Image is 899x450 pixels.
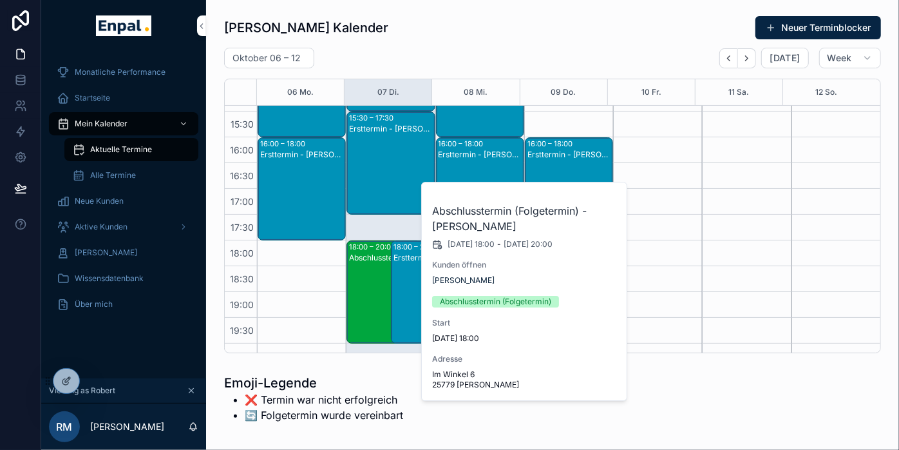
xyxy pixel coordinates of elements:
[347,241,421,343] div: 18:00 – 20:00Abschlusstermin (Folgetermin) - [PERSON_NAME]
[551,79,576,105] button: 09 Do.
[75,299,113,309] span: Über mich
[432,260,618,270] span: Kunden öffnen
[432,333,618,344] span: [DATE] 18:00
[464,79,487,105] button: 08 Mi.
[828,52,852,64] span: Week
[439,150,523,160] div: Ersttermin - [PERSON_NAME]
[49,61,198,84] a: Monatliche Performance
[349,242,399,252] div: 18:00 – 20:00
[432,275,495,286] a: [PERSON_NAME]
[227,248,257,259] span: 18:00
[49,241,198,264] a: [PERSON_NAME]
[227,119,257,130] span: 15:30
[49,215,198,239] a: Aktive Kunden
[49,86,198,110] a: Startseite
[377,79,399,105] button: 07 Di.
[75,248,137,258] span: [PERSON_NAME]
[432,203,618,234] h2: Abschlusstermin (Folgetermin) - [PERSON_NAME]
[227,170,257,181] span: 16:30
[258,138,345,240] div: 16:00 – 18:00Ersttermin - [PERSON_NAME]
[245,407,403,423] li: 🔄️ Folgetermin wurde vereinbart
[497,239,501,249] span: -
[527,139,576,149] div: 16:00 – 18:00
[224,374,403,392] h1: Emoji-Legende
[49,112,198,135] a: Mein Kalender
[349,124,433,134] div: Ersttermin - [PERSON_NAME]
[349,113,397,123] div: 15:30 – 17:30
[75,119,128,129] span: Mein Kalender
[64,138,198,161] a: Aktuelle Termine
[96,15,151,36] img: App logo
[755,16,881,39] button: Neuer Terminblocker
[227,299,257,310] span: 19:00
[49,267,198,290] a: Wissensdatenbank
[527,150,612,160] div: Ersttermin - [PERSON_NAME]
[287,79,314,105] button: 06 Mo.
[75,67,166,77] span: Monatliche Performance
[761,48,808,68] button: [DATE]
[815,79,837,105] button: 12 So.
[437,138,524,240] div: 16:00 – 18:00Ersttermin - [PERSON_NAME]
[432,354,618,364] span: Adresse
[90,170,136,181] span: Alle Termine
[57,419,73,435] span: RM
[728,79,749,105] button: 11 Sa.
[227,196,257,207] span: 17:00
[227,325,257,336] span: 19:30
[770,52,800,64] span: [DATE]
[448,239,495,249] span: [DATE] 18:00
[525,138,612,240] div: 16:00 – 18:00Ersttermin - [PERSON_NAME]
[49,386,115,396] span: Viewing as Robert
[227,144,257,155] span: 16:00
[432,369,618,390] span: Im Winkel 6 25779 [PERSON_NAME]
[347,112,434,214] div: 15:30 – 17:30Ersttermin - [PERSON_NAME]
[260,150,345,160] div: Ersttermin - [PERSON_NAME]
[641,79,661,105] button: 10 Fr.
[393,253,434,263] div: Ersttermin - [PERSON_NAME]
[49,293,198,316] a: Über mich
[90,420,164,433] p: [PERSON_NAME]
[75,196,124,206] span: Neue Kunden
[393,242,443,252] div: 18:00 – 20:00
[432,318,618,328] span: Start
[75,93,110,103] span: Startseite
[260,139,308,149] div: 16:00 – 18:00
[41,52,206,333] div: scrollable content
[232,52,301,64] h2: Oktober 06 – 12
[439,139,487,149] div: 16:00 – 18:00
[49,190,198,213] a: Neue Kunden
[504,239,553,249] span: [DATE] 20:00
[75,273,144,284] span: Wissensdatenbank
[245,392,403,407] li: ❌ Termin war nicht erfolgreich
[224,19,388,37] h1: [PERSON_NAME] Kalender
[738,48,756,68] button: Next
[64,164,198,187] a: Alle Termine
[225,351,257,362] span: 20:00
[392,241,435,343] div: 18:00 – 20:00Ersttermin - [PERSON_NAME]
[719,48,738,68] button: Back
[227,222,257,233] span: 17:30
[90,144,152,155] span: Aktuelle Termine
[349,253,421,263] div: Abschlusstermin (Folgetermin) - [PERSON_NAME]
[227,273,257,284] span: 18:30
[440,296,551,308] div: Abschlusstermin (Folgetermin)
[819,48,881,68] button: Week
[75,222,128,232] span: Aktive Kunden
